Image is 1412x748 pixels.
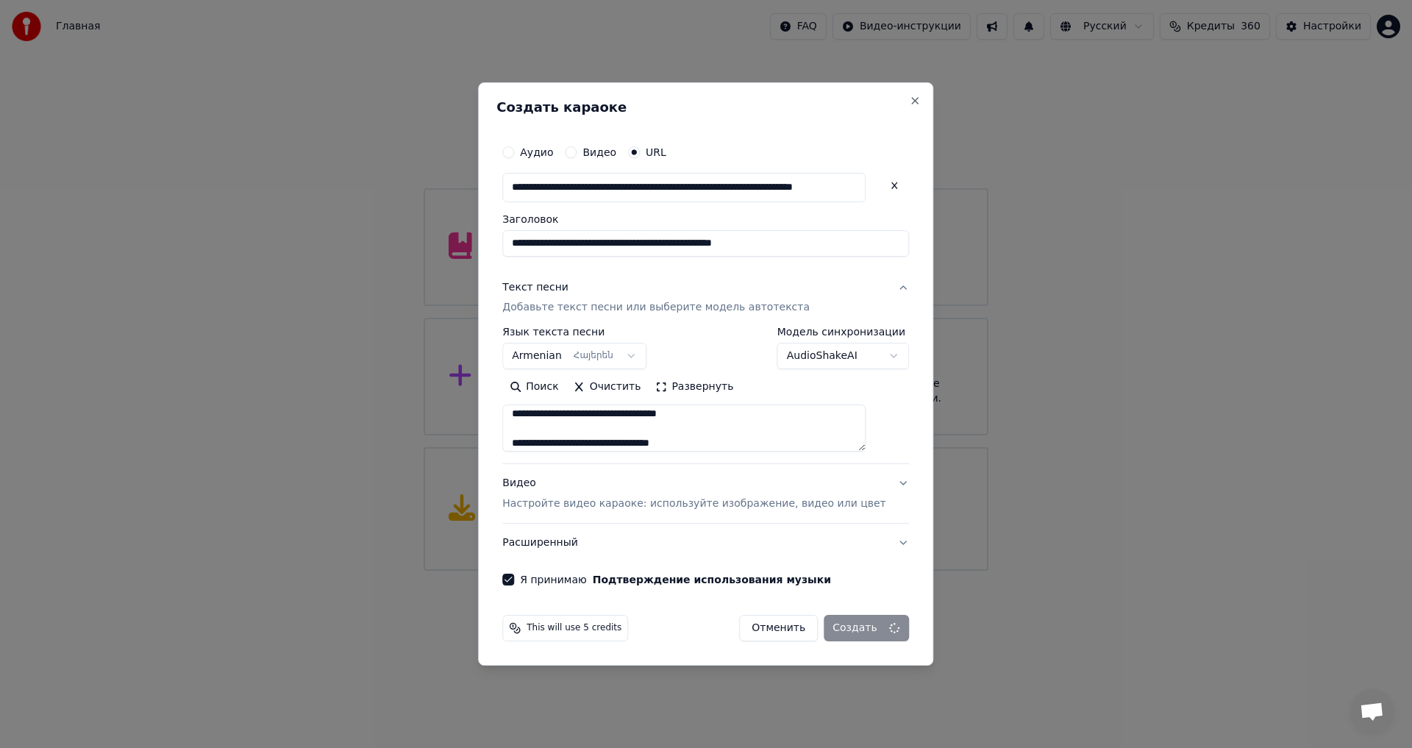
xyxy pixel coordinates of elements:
button: Поиск [502,376,566,399]
label: URL [646,147,666,157]
label: Заголовок [502,214,909,224]
label: Язык текста песни [502,327,646,338]
h2: Создать караоке [496,101,915,114]
button: Развернуть [648,376,741,399]
span: This will use 5 credits [527,622,621,634]
div: Текст песни [502,280,568,295]
p: Настройте видео караоке: используйте изображение, видео или цвет [502,496,885,511]
div: Текст песниДобавьте текст песни или выберите модель автотекста [502,327,909,464]
button: Отменить [739,615,818,641]
p: Добавьте текст песни или выберите модель автотекста [502,301,810,316]
label: Видео [582,147,616,157]
button: Очистить [566,376,649,399]
label: Я принимаю [520,574,831,585]
button: Текст песниДобавьте текст песни или выберите модель автотекста [502,268,909,327]
button: Расширенный [502,524,909,562]
label: Модель синхронизации [777,327,910,338]
label: Аудио [520,147,553,157]
div: Видео [502,477,885,512]
button: Я принимаю [593,574,831,585]
button: ВидеоНастройте видео караоке: используйте изображение, видео или цвет [502,465,909,524]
